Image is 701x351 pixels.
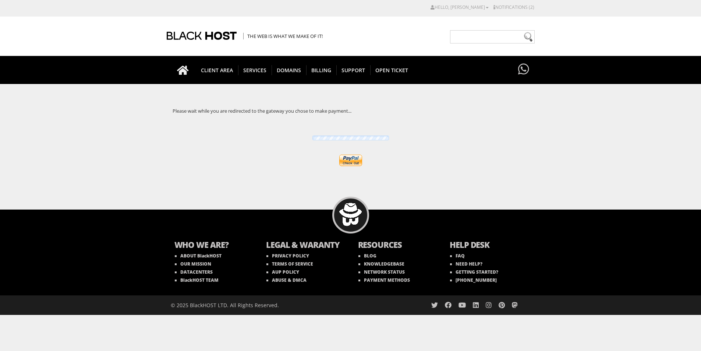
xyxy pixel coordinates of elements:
a: ABOUT BlackHOST [175,253,222,259]
span: Open Ticket [370,65,413,75]
a: KNOWLEDGEBASE [358,261,404,267]
a: Domains [272,56,307,84]
a: Go to homepage [170,56,196,84]
a: BLOG [358,253,376,259]
a: OUR MISSION [175,261,211,267]
a: FAQ [450,253,465,259]
span: Domains [272,65,307,75]
div: © 2025 BlackHOST LTD. All Rights Reserved. [171,295,347,315]
span: Billing [306,65,337,75]
a: PAYMENT METHODS [358,277,410,283]
a: Notifications (2) [493,4,534,10]
span: The Web is what we make of it! [243,33,323,39]
a: NEED HELP? [450,261,482,267]
a: Have questions? [516,56,531,83]
a: Billing [306,56,337,84]
input: Make a one time payment with PayPal [339,155,362,166]
a: ABUSE & DMCA [266,277,307,283]
a: Hello, [PERSON_NAME] [431,4,489,10]
a: BlackHOST TEAM [175,277,219,283]
a: NETWORK STATUS [358,269,405,275]
b: LEGAL & WARANTY [266,239,343,252]
div: Please wait while you are redirected to the gateway you chose to make payment... [167,102,535,120]
a: PRIVACY POLICY [266,253,309,259]
a: SERVICES [238,56,272,84]
b: WHO WE ARE? [174,239,252,252]
a: Open Ticket [370,56,413,84]
a: DATACENTERS [175,269,213,275]
span: CLIENT AREA [196,65,238,75]
a: [PHONE_NUMBER] [450,277,497,283]
span: SERVICES [238,65,272,75]
a: CLIENT AREA [196,56,238,84]
img: Loading [310,134,391,141]
span: Support [336,65,371,75]
a: Support [336,56,371,84]
a: GETTING STARTED? [450,269,498,275]
b: HELP DESK [450,239,527,252]
b: RESOURCES [358,239,435,252]
img: BlackHOST mascont, Blacky. [339,203,362,226]
a: AUP POLICY [266,269,299,275]
a: TERMS OF SERVICE [266,261,313,267]
input: Need help? [450,30,535,43]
